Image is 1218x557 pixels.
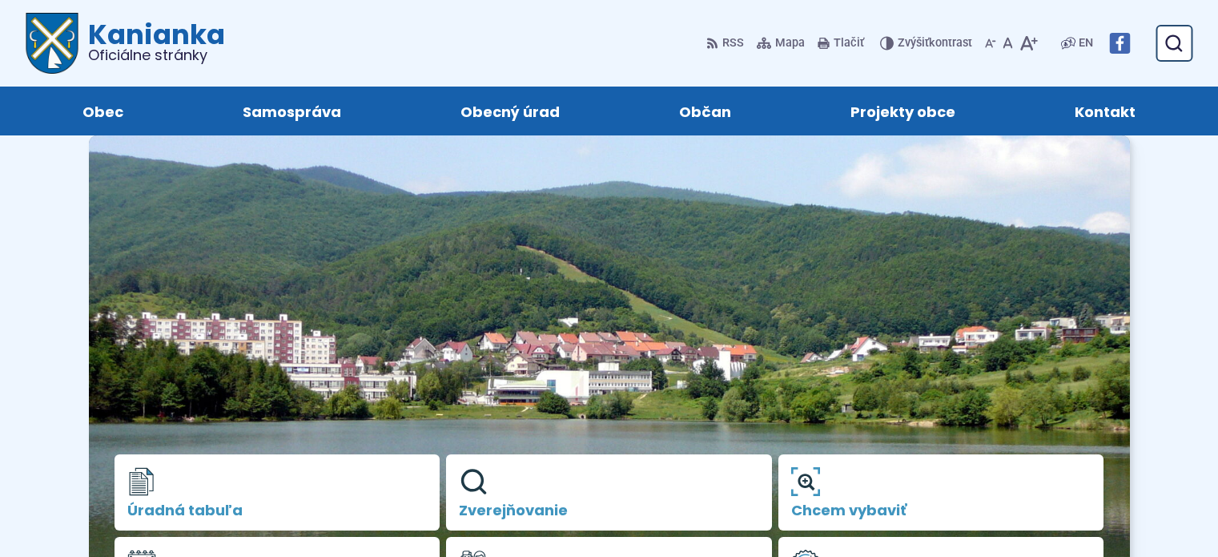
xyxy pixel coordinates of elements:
a: Obec [38,87,167,135]
img: Prejsť na Facebook stránku [1109,33,1130,54]
span: Chcem vybaviť [791,503,1091,519]
img: Prejsť na domovskú stránku [26,13,78,74]
span: Samospráva [243,87,341,135]
a: Logo Kanianka, prejsť na domovskú stránku. [26,13,225,74]
a: Mapa [754,26,808,60]
span: Projekty obce [850,87,955,135]
button: Zväčšiť veľkosť písma [1016,26,1041,60]
span: Zvýšiť [898,36,929,50]
a: Projekty obce [807,87,999,135]
span: Tlačiť [834,37,864,50]
a: EN [1075,34,1096,53]
span: Mapa [775,34,805,53]
span: Kontakt [1075,87,1136,135]
button: Zmenšiť veľkosť písma [982,26,999,60]
span: EN [1079,34,1093,53]
a: Úradná tabuľa [115,454,440,531]
span: RSS [722,34,744,53]
a: Obecný úrad [416,87,603,135]
span: Obecný úrad [460,87,560,135]
span: Zverejňovanie [459,503,759,519]
a: Samospráva [199,87,384,135]
span: kontrast [898,37,972,50]
span: Obec [82,87,123,135]
a: Chcem vybaviť [778,454,1104,531]
button: Zvýšiťkontrast [880,26,975,60]
a: RSS [706,26,747,60]
a: Občan [636,87,775,135]
span: Oficiálne stránky [88,48,225,63]
h1: Kanianka [78,21,225,63]
a: Kontakt [1031,87,1180,135]
span: Úradná tabuľa [127,503,428,519]
button: Nastaviť pôvodnú veľkosť písma [999,26,1016,60]
a: Zverejňovanie [446,454,772,531]
span: Občan [679,87,731,135]
button: Tlačiť [814,26,867,60]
